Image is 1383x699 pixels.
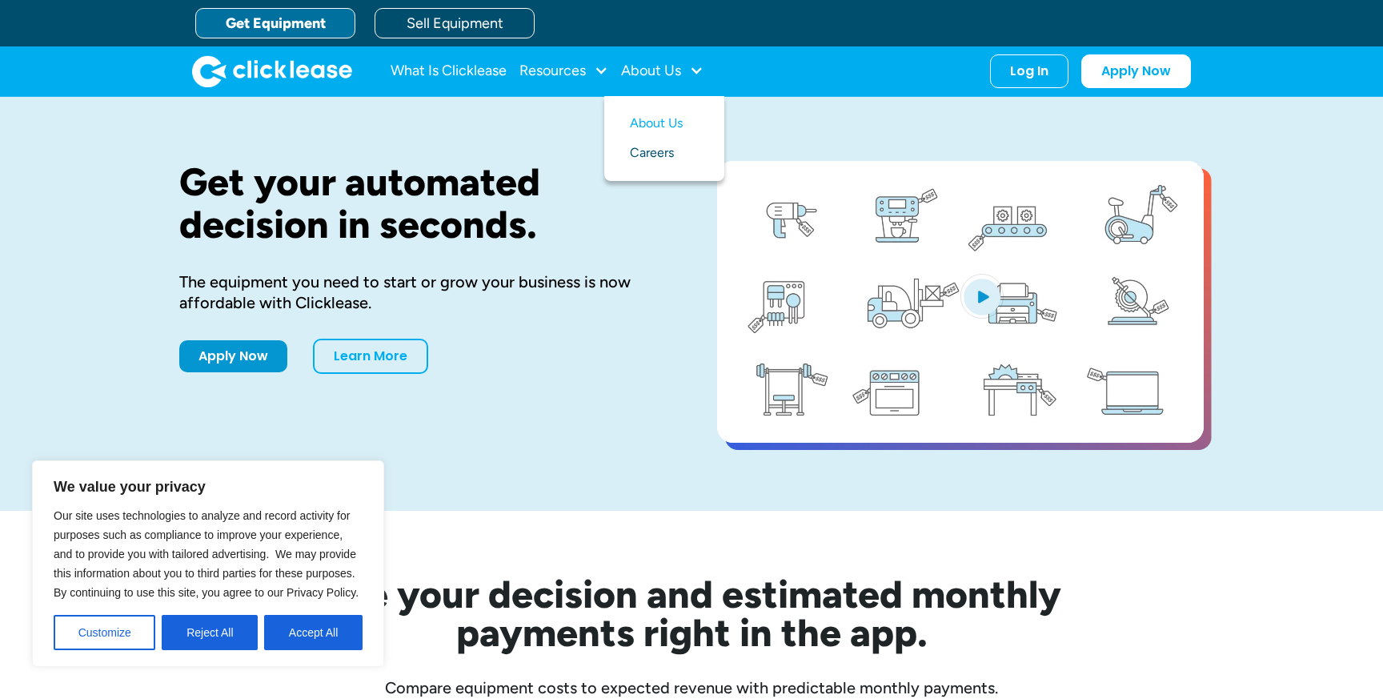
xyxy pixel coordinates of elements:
[1081,54,1191,88] a: Apply Now
[630,109,699,139] a: About Us
[243,575,1140,652] h2: See your decision and estimated monthly payments right in the app.
[54,509,359,599] span: Our site uses technologies to analyze and record activity for purposes such as compliance to impr...
[630,139,699,168] a: Careers
[375,8,535,38] a: Sell Equipment
[179,340,287,372] a: Apply Now
[54,477,363,496] p: We value your privacy
[621,55,704,87] div: About Us
[264,615,363,650] button: Accept All
[1010,63,1048,79] div: Log In
[54,615,155,650] button: Customize
[195,8,355,38] a: Get Equipment
[604,96,724,181] nav: About Us
[717,161,1204,443] a: open lightbox
[32,460,384,667] div: We value your privacy
[960,274,1004,319] img: Blue play button logo on a light blue circular background
[192,55,352,87] img: Clicklease logo
[519,55,608,87] div: Resources
[192,55,352,87] a: home
[162,615,258,650] button: Reject All
[391,55,507,87] a: What Is Clicklease
[179,161,666,246] h1: Get your automated decision in seconds.
[179,271,666,313] div: The equipment you need to start or grow your business is now affordable with Clicklease.
[313,339,428,374] a: Learn More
